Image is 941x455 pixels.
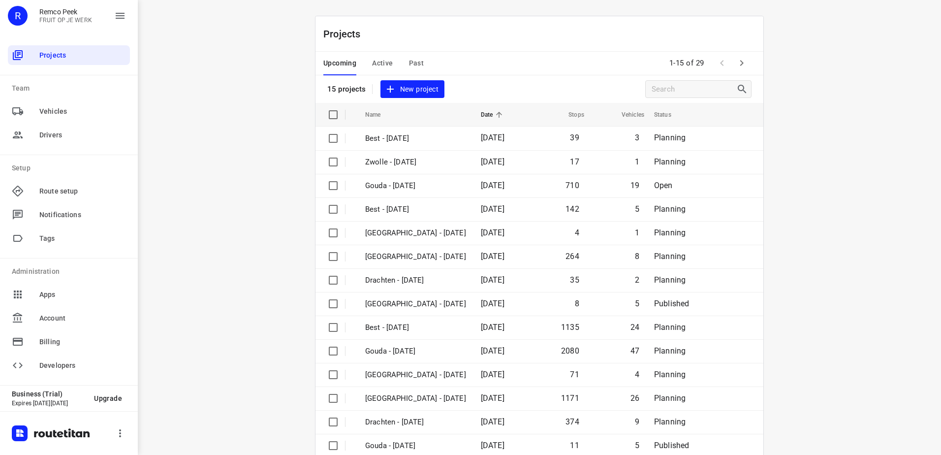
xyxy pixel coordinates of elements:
[570,370,579,379] span: 71
[635,417,639,426] span: 9
[365,298,466,310] p: Gemeente Rotterdam - Thursday
[365,440,466,452] p: Gouda - Wednesday
[365,227,466,239] p: Antwerpen - Thursday
[323,57,356,69] span: Upcoming
[39,106,126,117] span: Vehicles
[654,133,686,142] span: Planning
[561,393,579,403] span: 1171
[8,205,130,225] div: Notifications
[365,180,466,192] p: Gouda - Thursday
[12,400,86,407] p: Expires [DATE][DATE]
[570,441,579,450] span: 11
[635,228,639,237] span: 1
[654,393,686,403] span: Planning
[665,53,708,74] span: 1-15 of 29
[481,109,506,121] span: Date
[481,299,504,308] span: [DATE]
[12,163,130,173] p: Setup
[630,346,639,356] span: 47
[561,346,579,356] span: 2080
[565,181,579,190] span: 710
[39,290,126,300] span: Apps
[386,83,439,96] span: New project
[575,299,579,308] span: 8
[654,275,686,285] span: Planning
[654,441,690,450] span: Published
[365,393,466,404] p: Zwolle - Wednesday
[39,186,126,196] span: Route setup
[635,299,639,308] span: 5
[8,101,130,121] div: Vehicles
[570,133,579,142] span: 39
[736,83,751,95] div: Search
[561,323,579,332] span: 1135
[635,275,639,285] span: 2
[565,252,579,261] span: 264
[565,417,579,426] span: 374
[481,370,504,379] span: [DATE]
[654,181,673,190] span: Open
[630,393,639,403] span: 26
[654,204,686,214] span: Planning
[323,27,369,41] p: Projects
[481,417,504,426] span: [DATE]
[635,204,639,214] span: 5
[481,275,504,285] span: [DATE]
[8,285,130,304] div: Apps
[365,157,466,168] p: Zwolle - Friday
[652,82,736,97] input: Search projects
[39,17,92,24] p: FRUIT OP JE WERK
[39,130,126,140] span: Drivers
[8,125,130,145] div: Drivers
[39,8,92,16] p: Remco Peek
[8,181,130,201] div: Route setup
[654,157,686,166] span: Planning
[575,228,579,237] span: 4
[365,369,466,381] p: Antwerpen - Wednesday
[481,133,504,142] span: [DATE]
[654,109,684,121] span: Status
[481,441,504,450] span: [DATE]
[8,45,130,65] div: Projects
[481,252,504,261] span: [DATE]
[654,346,686,356] span: Planning
[635,133,639,142] span: 3
[39,360,126,371] span: Developers
[94,394,122,402] span: Upgrade
[365,275,466,286] p: Drachten - Thursday
[635,441,639,450] span: 5
[630,323,639,332] span: 24
[12,390,86,398] p: Business (Trial)
[39,337,126,347] span: Billing
[635,157,639,166] span: 1
[12,266,130,277] p: Administration
[565,204,579,214] span: 142
[654,252,686,261] span: Planning
[86,390,130,407] button: Upgrade
[8,332,130,352] div: Billing
[712,53,732,73] span: Previous Page
[365,251,466,262] p: Zwolle - Thursday
[481,228,504,237] span: [DATE]
[481,323,504,332] span: [DATE]
[481,157,504,166] span: [DATE]
[570,157,579,166] span: 17
[365,204,466,215] p: Best - Thursday
[12,83,130,94] p: Team
[409,57,424,69] span: Past
[39,233,126,244] span: Tags
[8,308,130,328] div: Account
[654,323,686,332] span: Planning
[327,85,366,94] p: 15 projects
[481,181,504,190] span: [DATE]
[8,356,130,375] div: Developers
[365,346,466,357] p: Gouda - Wednesday
[481,393,504,403] span: [DATE]
[654,370,686,379] span: Planning
[635,252,639,261] span: 8
[372,57,393,69] span: Active
[630,181,639,190] span: 19
[380,80,444,98] button: New project
[556,109,584,121] span: Stops
[654,417,686,426] span: Planning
